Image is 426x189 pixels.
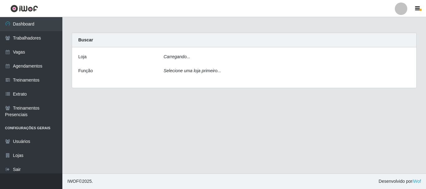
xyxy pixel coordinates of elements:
span: IWOF [67,179,79,184]
i: Selecione uma loja primeiro... [164,68,221,73]
img: CoreUI Logo [10,5,38,12]
label: Loja [78,54,86,60]
i: Carregando... [164,54,191,59]
span: Desenvolvido por [379,178,421,185]
span: © 2025 . [67,178,93,185]
strong: Buscar [78,37,93,42]
a: iWof [412,179,421,184]
label: Função [78,68,93,74]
